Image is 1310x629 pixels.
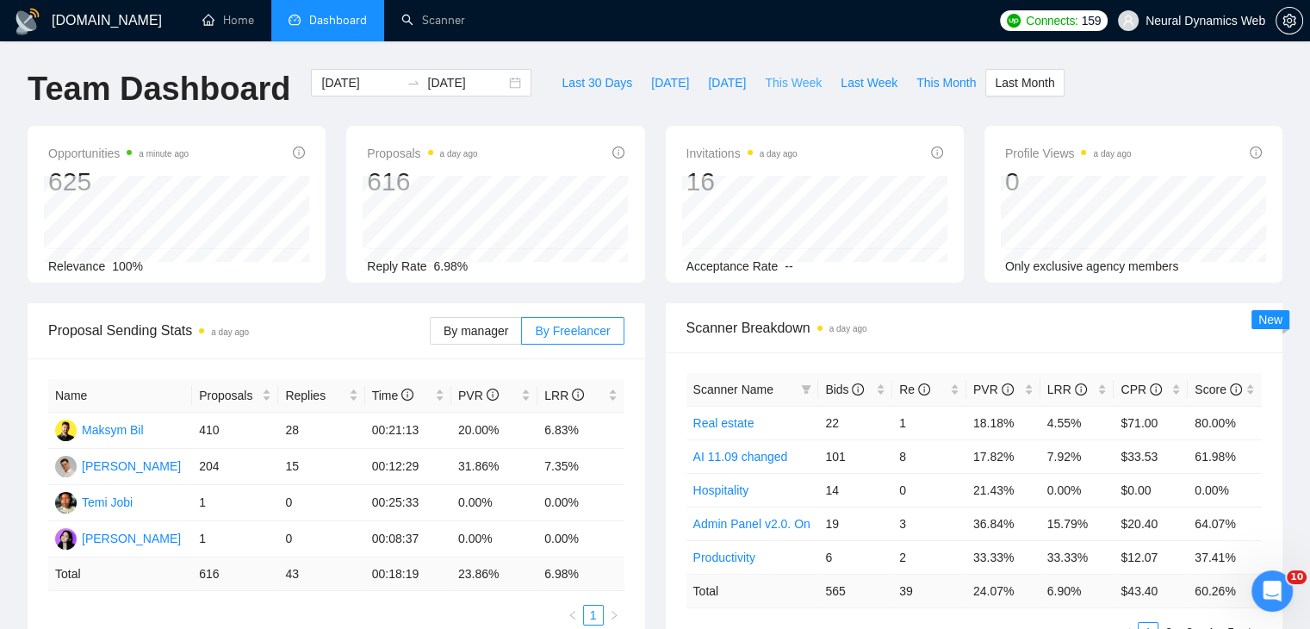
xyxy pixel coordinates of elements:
[583,605,604,626] li: 1
[407,76,420,90] span: swap-right
[48,320,430,341] span: Proposal Sending Stats
[427,73,506,92] input: End date
[537,557,624,591] td: 6.98 %
[293,146,305,159] span: info-circle
[1040,540,1114,574] td: 33.33%
[1005,165,1132,198] div: 0
[686,259,779,273] span: Acceptance Rate
[973,383,1014,396] span: PVR
[544,389,584,402] span: LRR
[365,521,451,557] td: 00:08:37
[537,413,624,449] td: 6.83%
[55,531,181,545] a: KK[PERSON_NAME]
[48,165,189,198] div: 625
[440,149,478,159] time: a day ago
[985,69,1064,97] button: Last Month
[451,557,537,591] td: 23.86 %
[966,507,1040,540] td: 36.84%
[651,73,689,92] span: [DATE]
[192,557,278,591] td: 616
[401,13,465,28] a: searchScanner
[285,386,345,405] span: Replies
[365,485,451,521] td: 00:25:33
[1251,570,1293,612] iframe: Intercom live chat
[562,73,632,92] span: Last 30 Days
[451,449,537,485] td: 31.86%
[28,69,290,109] h1: Team Dashboard
[892,473,966,507] td: 0
[760,149,798,159] time: a day ago
[278,557,364,591] td: 43
[1250,146,1262,159] span: info-circle
[686,165,798,198] div: 16
[1276,14,1302,28] span: setting
[995,73,1054,92] span: Last Month
[931,146,943,159] span: info-circle
[1122,15,1134,27] span: user
[1114,540,1188,574] td: $12.07
[1114,574,1188,607] td: $ 43.40
[604,605,624,626] button: right
[1026,11,1077,30] span: Connects:
[55,422,144,436] a: MBMaksym Bil
[451,413,537,449] td: 20.00%
[693,416,754,430] a: Real estate
[112,259,143,273] span: 100%
[1188,574,1262,607] td: 60.26 %
[686,143,798,164] span: Invitations
[609,610,619,620] span: right
[365,557,451,591] td: 00:18:19
[1040,473,1114,507] td: 0.00%
[693,450,788,464] a: AI 11.09 changed
[48,259,105,273] span: Relevance
[918,383,930,395] span: info-circle
[55,495,133,508] a: TTemi Jobi
[487,389,499,401] span: info-circle
[825,383,864,396] span: Bids
[537,485,624,521] td: 0.00%
[966,439,1040,473] td: 17.82%
[1047,383,1087,396] span: LRR
[1188,406,1262,439] td: 80.00%
[537,449,624,485] td: 7.35%
[82,493,133,512] div: Temi Jobi
[899,383,930,396] span: Re
[568,610,578,620] span: left
[818,406,892,439] td: 22
[892,574,966,607] td: 39
[1007,14,1021,28] img: upwork-logo.png
[708,73,746,92] span: [DATE]
[1188,439,1262,473] td: 61.98%
[365,413,451,449] td: 00:21:13
[693,483,749,497] a: Hospitality
[434,259,469,273] span: 6.98%
[892,406,966,439] td: 1
[55,420,77,441] img: MB
[818,439,892,473] td: 101
[584,606,603,625] a: 1
[698,69,755,97] button: [DATE]
[82,420,144,439] div: Maksym Bil
[1114,439,1188,473] td: $33.53
[1150,383,1162,395] span: info-circle
[693,383,773,396] span: Scanner Name
[1075,383,1087,395] span: info-circle
[367,143,477,164] span: Proposals
[444,324,508,338] span: By manager
[1114,507,1188,540] td: $20.40
[451,485,537,521] td: 0.00%
[401,389,413,401] span: info-circle
[1040,406,1114,439] td: 4.55%
[48,379,192,413] th: Name
[367,259,426,273] span: Reply Rate
[1002,383,1014,395] span: info-circle
[1114,473,1188,507] td: $0.00
[892,439,966,473] td: 8
[841,73,897,92] span: Last Week
[82,529,181,548] div: [PERSON_NAME]
[1005,143,1132,164] span: Profile Views
[755,69,831,97] button: This Week
[211,327,249,337] time: a day ago
[1188,507,1262,540] td: 64.07%
[686,317,1263,339] span: Scanner Breakdown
